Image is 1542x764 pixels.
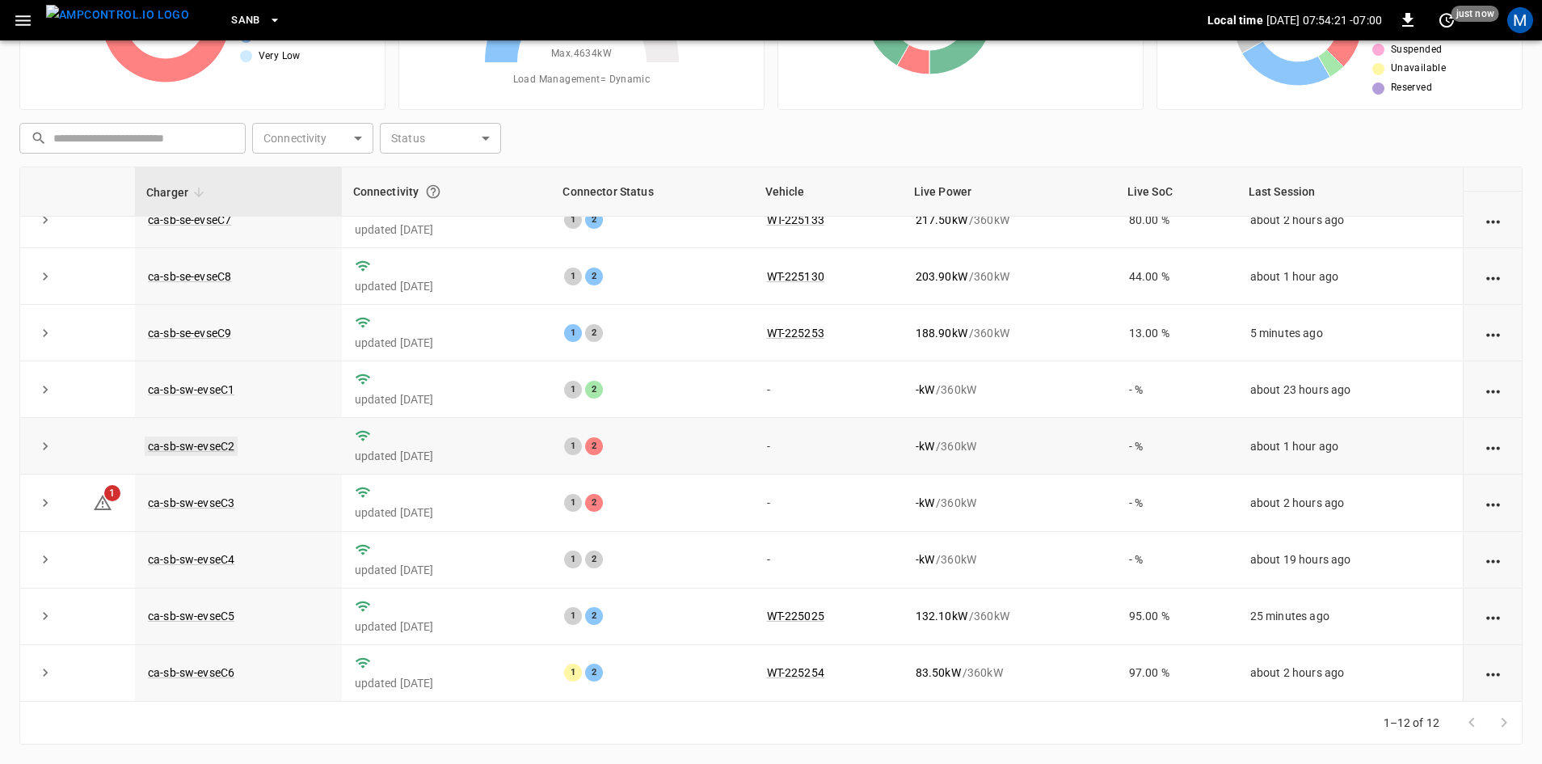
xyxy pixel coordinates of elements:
td: about 2 hours ago [1237,645,1463,702]
div: / 360 kW [916,665,1103,681]
div: 2 [585,664,603,682]
div: 1 [564,211,582,229]
p: 188.90 kW [916,325,967,341]
td: 97.00 % [1116,645,1237,702]
button: expand row [33,604,57,628]
div: action cell options [1483,325,1503,341]
div: 1 [564,324,582,342]
span: Unavailable [1391,61,1446,77]
td: 25 minutes ago [1237,589,1463,645]
span: Very Low [259,49,301,65]
div: action cell options [1483,382,1503,398]
td: 80.00 % [1116,192,1237,248]
th: Last Session [1237,167,1463,217]
div: 1 [564,381,582,399]
button: expand row [33,378,57,402]
div: Connectivity [353,177,541,206]
p: 217.50 kW [916,212,967,228]
div: 1 [564,607,582,625]
span: Reserved [1391,80,1432,96]
p: 1–12 of 12 [1384,715,1440,731]
a: WT-225025 [767,610,824,623]
p: [DATE] 07:54:21 -07:00 [1266,12,1382,28]
th: Live SoC [1116,167,1237,217]
div: 1 [564,664,582,682]
div: / 360 kW [916,325,1103,341]
button: expand row [33,264,57,289]
img: ampcontrol.io logo [46,5,189,25]
button: SanB [225,5,288,36]
a: WT-225133 [767,213,824,226]
th: Vehicle [754,167,903,217]
span: Suspended [1391,42,1443,58]
div: 2 [585,607,603,625]
a: ca-sb-sw-evseC6 [148,666,234,679]
button: expand row [33,491,57,515]
div: / 360 kW [916,608,1103,624]
td: 44.00 % [1116,248,1237,305]
div: / 360 kW [916,495,1103,511]
p: updated [DATE] [355,222,539,238]
p: - kW [916,495,934,511]
p: 203.90 kW [916,268,967,285]
td: 5 minutes ago [1237,305,1463,361]
div: action cell options [1483,551,1503,568]
a: ca-sb-sw-evseC3 [148,496,234,509]
p: - kW [916,438,934,454]
td: - [754,532,903,589]
a: ca-sb-sw-evseC1 [148,383,234,396]
button: expand row [33,661,57,685]
div: action cell options [1483,438,1503,454]
div: / 360 kW [916,382,1103,398]
span: just now [1451,6,1499,22]
p: updated [DATE] [355,278,539,294]
td: - [754,418,903,475]
div: action cell options [1483,155,1503,171]
span: SanB [231,11,260,30]
div: action cell options [1483,212,1503,228]
div: / 360 kW [916,551,1103,568]
p: updated [DATE] [355,675,539,691]
a: WT-225253 [767,327,824,340]
div: 2 [585,437,603,455]
button: set refresh interval [1434,7,1460,33]
p: 83.50 kW [916,665,961,681]
div: 1 [564,551,582,568]
td: - [754,361,903,418]
td: - % [1116,475,1237,531]
div: action cell options [1483,268,1503,285]
td: about 1 hour ago [1237,418,1463,475]
p: updated [DATE] [355,618,539,635]
div: 2 [585,211,603,229]
span: Load Management = Dynamic [513,72,651,88]
div: 1 [564,437,582,455]
button: expand row [33,434,57,458]
p: - kW [916,551,934,568]
a: WT-225130 [767,270,824,283]
span: Max. 4634 kW [551,46,612,62]
td: - % [1116,532,1237,589]
p: 132.10 kW [916,608,967,624]
td: - % [1116,418,1237,475]
p: Local time [1207,12,1263,28]
a: WT-225254 [767,666,824,679]
div: 2 [585,381,603,399]
span: Charger [146,183,209,202]
button: expand row [33,208,57,232]
td: 13.00 % [1116,305,1237,361]
div: action cell options [1483,495,1503,511]
div: 2 [585,324,603,342]
p: updated [DATE] [355,448,539,464]
td: about 1 hour ago [1237,248,1463,305]
div: / 360 kW [916,438,1103,454]
div: action cell options [1483,608,1503,624]
a: ca-sb-sw-evseC2 [145,437,238,456]
a: ca-sb-se-evseC7 [148,213,231,226]
div: 2 [585,494,603,512]
td: - % [1116,361,1237,418]
th: Connector Status [551,167,753,217]
div: / 360 kW [916,212,1103,228]
a: ca-sb-sw-evseC5 [148,610,234,623]
a: ca-sb-sw-evseC4 [148,553,234,566]
th: Live Power [903,167,1116,217]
